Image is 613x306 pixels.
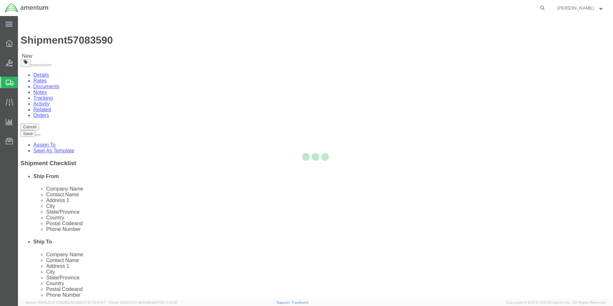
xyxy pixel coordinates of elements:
span: Server: 2025.20.0-734e5bc92d9 [26,301,106,304]
a: Feedback [292,301,308,304]
span: Copyright © [DATE]-[DATE] Agistix Inc., All Rights Reserved [507,300,605,305]
a: Support [276,301,292,304]
span: [DATE] 09:51:07 [80,301,106,304]
img: logo [4,3,49,13]
span: ALISON GODOY [557,4,594,12]
span: [DATE] 17:21:12 [153,301,177,304]
button: [PERSON_NAME] [557,4,604,12]
span: Client: 2025.20.0-e640dba [109,301,177,304]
